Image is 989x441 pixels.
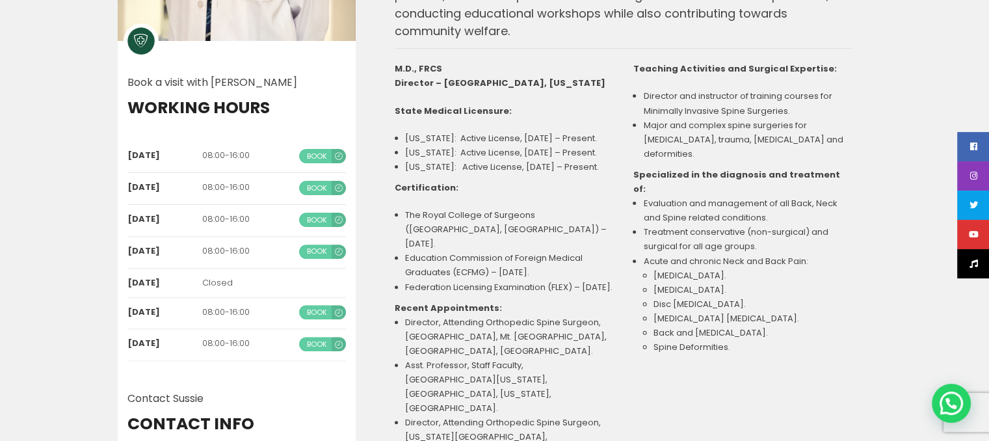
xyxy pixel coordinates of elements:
[405,251,614,280] li: Education Commission of Foreign Medical Graduates (ECFMG) – [DATE].
[653,340,852,354] li: Spine Deformities.
[127,214,202,224] div: [DATE]
[633,168,840,195] strong: Specialized in the diagnosis and treatment of:
[202,338,294,349] div: 08:00-16:00
[643,225,852,254] li: Treatment conservative (non-surgical) and surgical for all age groups.
[653,326,852,340] li: Back and [MEDICAL_DATA].
[405,160,614,174] li: [US_STATE]: Active License, [DATE] – Present.
[127,391,347,407] div: Contact Sussie
[653,312,852,326] li: [MEDICAL_DATA] [MEDICAL_DATA].
[127,99,347,118] span: WORKING HOURS
[202,307,294,317] div: 08:00-16:00
[395,181,458,194] strong: Certification:
[405,208,614,251] li: The Royal College of Surgeons ([GEOGRAPHIC_DATA], [GEOGRAPHIC_DATA]) – [DATE].
[405,131,614,146] li: [US_STATE]: Active License, [DATE] – Present.
[202,278,294,288] div: Closed
[643,118,852,161] li: Major and complex spine surgeries for [MEDICAL_DATA], trauma, [MEDICAL_DATA] and deformities.
[202,246,294,256] div: 08:00-16:00
[643,254,852,355] li: Acute and chronic Neck and Back Pain:
[405,280,614,295] li: Federation Licensing Examination (FLEX) – [DATE].
[127,338,202,349] div: [DATE]
[395,302,502,314] strong: Recent Appointments:
[653,283,852,297] li: [MEDICAL_DATA].
[299,181,346,195] a: BOOK
[653,269,852,283] li: [MEDICAL_DATA].
[202,214,294,224] div: 08:00-16:00
[299,337,346,351] a: BOOK
[127,182,202,193] div: [DATE]
[127,246,202,256] div: [DATE]
[299,149,346,163] a: BOOK
[395,77,605,89] strong: Director – [GEOGRAPHIC_DATA], [US_STATE]
[395,62,442,75] strong: M.D., FRCS
[405,315,614,358] li: Director, Attending Orthopedic Spine Surgeon, [GEOGRAPHIC_DATA], Mt. [GEOGRAPHIC_DATA], [GEOGRAPH...
[299,245,346,259] a: BOOK
[395,105,512,117] strong: State Medical Licensure:
[643,89,852,118] li: Director and instructor of training courses for Minimally Invasive Spine Surgeries.
[127,75,347,91] div: Book a visit with [PERSON_NAME]
[405,146,614,160] li: [US_STATE]: Active License, [DATE] – Present.
[127,415,347,434] span: CONTACT INFO
[299,305,346,319] a: BOOK
[127,150,202,161] div: [DATE]
[633,62,837,75] strong: Teaching Activities and Surgical Expertise:
[405,358,614,416] li: Asst. Professor, Staff Faculty, [GEOGRAPHIC_DATA][US_STATE], [GEOGRAPHIC_DATA], [US_STATE], [GEOG...
[202,150,294,161] div: 08:00-16:00
[299,213,346,227] a: BOOK
[127,278,202,288] div: [DATE]
[202,182,294,193] div: 08:00-16:00
[127,307,202,317] div: [DATE]
[643,196,852,225] li: Evaluation and management of all Back, Neck and Spine related conditions.
[653,297,852,312] li: Disc [MEDICAL_DATA].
